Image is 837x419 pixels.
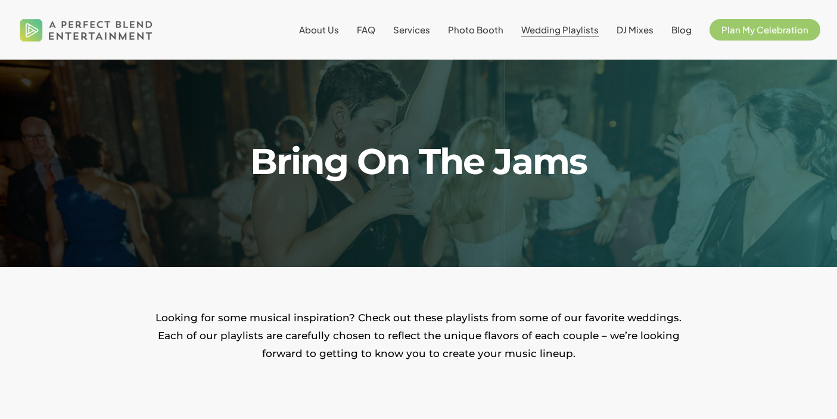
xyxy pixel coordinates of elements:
[299,24,339,35] span: About Us
[617,24,654,35] span: DJ Mixes
[393,25,430,35] a: Services
[448,25,503,35] a: Photo Booth
[169,144,669,179] h1: Bring On The Jams
[617,25,654,35] a: DJ Mixes
[448,24,503,35] span: Photo Booth
[521,24,599,35] span: Wedding Playlists
[671,25,692,35] a: Blog
[357,24,375,35] span: FAQ
[721,24,808,35] span: Plan My Celebration
[151,309,687,362] p: Looking for some musical inspiration? Check out these playlists from some of our favorite wedding...
[710,25,820,35] a: Plan My Celebration
[17,8,156,51] img: A Perfect Blend Entertainment
[357,25,375,35] a: FAQ
[671,24,692,35] span: Blog
[393,24,430,35] span: Services
[521,25,599,35] a: Wedding Playlists
[299,25,339,35] a: About Us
